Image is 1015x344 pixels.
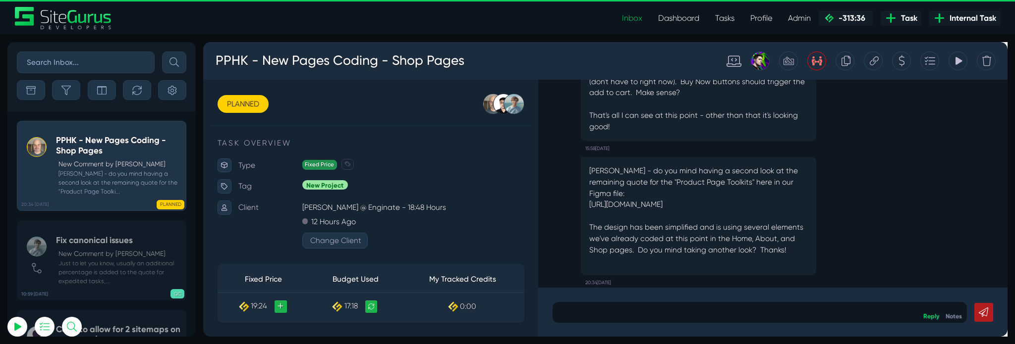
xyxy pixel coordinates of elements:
[209,264,338,293] td: 0:00
[157,200,184,209] span: PLANNED
[15,56,68,75] a: PLANNED
[814,10,834,30] div: Delete Task
[17,121,186,211] a: 20:34 [DATE] PPHK - New Pages Coding - Shop PagesNew Comment by [PERSON_NAME] [PERSON_NAME] - do ...
[15,7,112,29] a: SiteGurus
[819,11,873,26] a: -313:36
[12,7,276,33] h3: PPHK - New Pages Coding - Shop Pages
[56,235,181,246] h5: Fix canonical issues
[785,10,804,30] div: View Tracking Items
[566,10,596,30] div: Josh Carter
[56,259,181,286] small: Just to let you know, usually an additional percentage is added to the quote for expedited tasks,...
[17,220,186,300] a: 10:59 [DATE] Fix canonical issuesNew Comment by [PERSON_NAME] Just to let you know, usually an ad...
[782,284,799,292] a: Notes
[406,130,636,225] p: [PERSON_NAME] - do you mind having a second look at the remaining quote for the "Product Page Too...
[707,8,742,28] a: Tasks
[104,200,173,217] button: Change Client
[614,8,650,28] a: Inbox
[21,291,48,297] b: 10:59 [DATE]
[897,12,917,24] span: Task
[170,289,184,298] span: QC
[37,167,104,182] p: Client
[666,10,685,30] div: Duplicate this Task
[695,10,715,30] div: Copy this Task URL
[881,11,921,26] a: Task
[104,124,141,134] span: Fixed Price
[541,10,566,30] div: Standard
[58,249,181,259] p: New Comment by [PERSON_NAME]
[835,13,865,23] span: -313:36
[929,11,1000,26] a: Internal Task
[758,284,775,292] a: Reply
[650,8,707,28] a: Dashboard
[780,8,819,28] a: Admin
[149,273,163,283] span: 17:18
[21,201,49,208] b: 20:34 [DATE]
[402,246,430,261] small: 20:34[DATE]
[946,12,996,24] span: Internal Task
[402,104,428,120] small: 15:58[DATE]
[209,236,338,263] th: My Tracked Credits
[37,122,104,137] p: Type
[17,51,155,73] input: Search Inbox...
[114,182,161,197] p: 12 Hours Ago
[755,10,775,30] div: Add to Task Drawer
[15,7,112,29] img: Sitegurus Logo
[15,100,338,112] p: TASK OVERVIEW
[112,236,209,263] th: Budget Used
[32,175,141,196] button: Log In
[50,273,67,283] span: 19:24
[725,10,745,30] div: Create a Quote
[37,145,104,159] p: Tag
[742,8,780,28] a: Profile
[32,116,141,138] input: Email
[15,236,112,263] th: Fixed Price
[58,159,181,169] p: New Comment by [PERSON_NAME]
[104,145,152,155] span: New Project
[56,169,181,197] small: [PERSON_NAME] - do you mind having a second look at the remaining quote for the "Product Page Too...
[104,167,338,182] p: [PERSON_NAME] @ Enginate - 18:48 Hours
[75,272,88,285] a: +
[56,135,181,155] h5: PPHK - New Pages Coding - Shop Pages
